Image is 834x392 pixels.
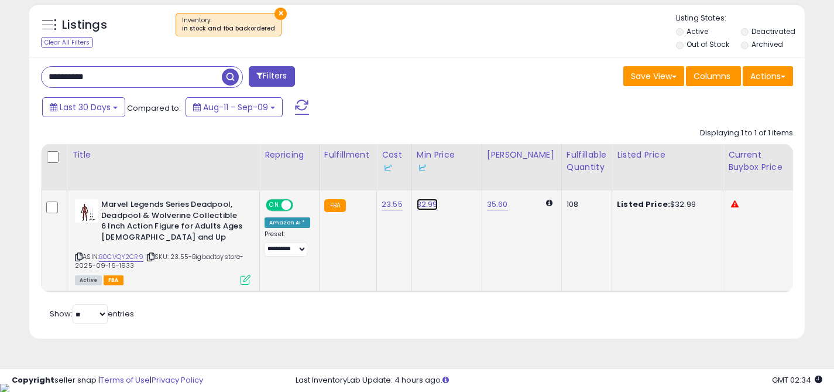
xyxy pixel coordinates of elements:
[291,200,310,210] span: OFF
[687,39,729,49] label: Out of Stock
[75,252,244,270] span: | SKU: 23.55-Bigbadtoystore-2025-09-16-1933
[72,149,255,161] div: Title
[417,149,477,173] div: Min Price
[62,17,107,33] h5: Listings
[75,275,102,285] span: All listings currently available for purchase on Amazon
[12,375,203,386] div: seller snap | |
[100,374,150,386] a: Terms of Use
[182,25,275,33] div: in stock and fba backordered
[324,149,372,161] div: Fulfillment
[265,149,314,161] div: Repricing
[203,101,268,113] span: Aug-11 - Sep-09
[694,70,730,82] span: Columns
[617,199,714,210] div: $32.99
[772,374,822,386] span: 2025-10-10 02:34 GMT
[296,375,822,386] div: Last InventoryLab Update: 4 hours ago.
[676,13,805,24] p: Listing States:
[743,66,793,86] button: Actions
[324,199,346,212] small: FBA
[182,16,275,33] span: Inventory :
[487,199,508,210] a: 35.60
[12,374,54,386] strong: Copyright
[41,37,93,48] div: Clear All Filters
[265,230,310,257] div: Preset:
[127,103,181,114] span: Compared to:
[623,66,684,86] button: Save View
[617,199,670,210] b: Listed Price:
[487,149,557,161] div: [PERSON_NAME]
[417,161,477,173] div: Some or all of the values in this column are provided from Inventory Lab.
[728,149,788,173] div: Current Buybox Price
[99,252,143,262] a: B0CVQY2CR9
[382,199,403,210] a: 23.55
[42,97,125,117] button: Last 30 Days
[75,199,98,223] img: 31fuE78SQ1L._SL40_.jpg
[686,66,741,86] button: Columns
[267,200,282,210] span: ON
[751,39,783,49] label: Archived
[617,149,718,161] div: Listed Price
[417,199,438,210] a: 32.99
[751,26,795,36] label: Deactivated
[700,128,793,139] div: Displaying 1 to 1 of 1 items
[417,162,428,173] img: InventoryLab Logo
[104,275,123,285] span: FBA
[50,308,134,319] span: Show: entries
[382,161,407,173] div: Some or all of the values in this column are provided from Inventory Lab.
[274,8,287,20] button: ×
[382,149,407,173] div: Cost
[382,162,393,173] img: InventoryLab Logo
[249,66,294,87] button: Filters
[186,97,283,117] button: Aug-11 - Sep-09
[60,101,111,113] span: Last 30 Days
[567,199,603,210] div: 108
[687,26,708,36] label: Active
[101,199,243,246] b: Marvel Legends Series Deadpool, Deadpool & Wolverine Collectible 6 Inch Action Figure for Adults ...
[265,217,310,228] div: Amazon AI *
[75,199,250,284] div: ASIN:
[567,149,607,173] div: Fulfillable Quantity
[152,374,203,386] a: Privacy Policy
